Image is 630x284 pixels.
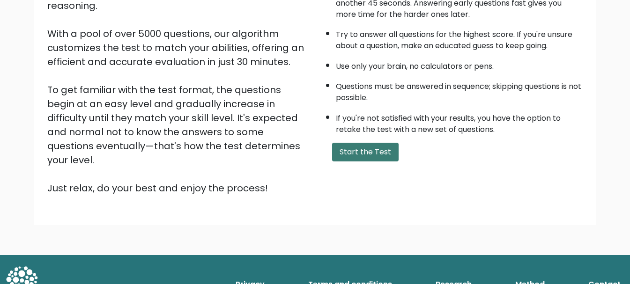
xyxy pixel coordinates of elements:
[336,76,583,103] li: Questions must be answered in sequence; skipping questions is not possible.
[336,56,583,72] li: Use only your brain, no calculators or pens.
[332,143,399,161] button: Start the Test
[336,24,583,51] li: Try to answer all questions for the highest score. If you're unsure about a question, make an edu...
[336,108,583,135] li: If you're not satisfied with your results, you have the option to retake the test with a new set ...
